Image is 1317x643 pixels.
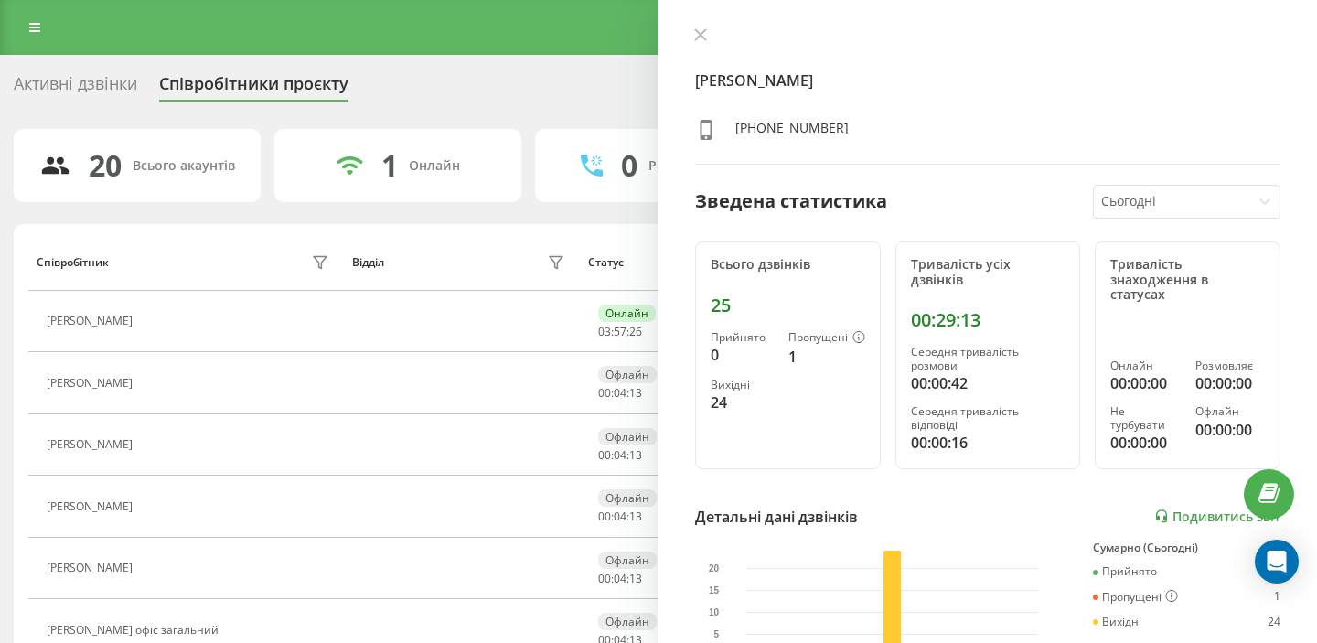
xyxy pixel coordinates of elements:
div: : : [598,510,642,523]
span: 04 [614,385,626,401]
div: 00:00:42 [911,372,1065,394]
div: Офлайн [598,489,657,507]
div: [PERSON_NAME] офіс загальний [47,624,223,637]
div: 0 [621,148,637,183]
div: 24 [1268,616,1280,628]
div: Співробітник [37,256,109,269]
text: 5 [714,629,720,639]
span: 13 [629,385,642,401]
div: Онлайн [598,305,656,322]
span: 04 [614,571,626,586]
span: 00 [598,571,611,586]
div: Тривалість усіх дзвінків [911,257,1065,288]
div: Онлайн [1110,359,1180,372]
div: 0 [711,344,774,366]
span: 13 [629,509,642,524]
div: : : [598,326,642,338]
text: 10 [709,607,720,617]
div: Сумарно (Сьогодні) [1093,541,1280,554]
h4: [PERSON_NAME] [695,70,1280,91]
div: 00:00:00 [1110,372,1180,394]
div: Прийнято [711,331,774,344]
div: 00:00:00 [1195,372,1265,394]
div: Розмовляє [1195,359,1265,372]
div: Вихідні [711,379,774,391]
div: 24 [711,391,774,413]
div: [PERSON_NAME] [47,500,137,513]
div: [PERSON_NAME] [47,438,137,451]
div: 00:00:16 [911,432,1065,454]
div: Тривалість знаходження в статусах [1110,257,1265,303]
div: Пропущені [788,331,865,346]
div: [PHONE_NUMBER] [735,119,849,145]
div: Статус [588,256,624,269]
div: 00:00:00 [1195,419,1265,441]
div: 1 [1274,590,1280,605]
div: Розмовляють [648,158,737,174]
div: Пропущені [1093,590,1178,605]
span: 00 [598,385,611,401]
div: : : [598,573,642,585]
div: Не турбувати [1110,405,1180,432]
a: Подивитись звіт [1154,509,1280,524]
div: Офлайн [598,366,657,383]
div: Вихідні [1093,616,1141,628]
div: 1 [381,148,398,183]
text: 15 [709,585,720,595]
div: 00:00:00 [1110,432,1180,454]
span: 57 [614,324,626,339]
div: Прийнято [1093,565,1157,578]
div: Онлайн [409,158,460,174]
div: : : [598,449,642,462]
span: 03 [598,324,611,339]
div: : : [598,387,642,400]
text: 20 [709,563,720,573]
div: Офлайн [598,613,657,630]
span: 04 [614,509,626,524]
div: Всього дзвінків [711,257,865,273]
div: Офлайн [1195,405,1265,418]
div: Офлайн [598,552,657,569]
span: 04 [614,447,626,463]
div: Зведена статистика [695,188,887,215]
div: Детальні дані дзвінків [695,506,858,528]
div: Активні дзвінки [14,74,137,102]
div: [PERSON_NAME] [47,562,137,574]
div: 25 [711,295,865,316]
div: Співробітники проєкту [159,74,348,102]
div: Всього акаунтів [133,158,235,174]
div: [PERSON_NAME] [47,315,137,327]
div: Офлайн [598,428,657,445]
span: 00 [598,509,611,524]
div: 20 [89,148,122,183]
div: 00:29:13 [911,309,1065,331]
div: Середня тривалість відповіді [911,405,1065,432]
div: [PERSON_NAME] [47,377,137,390]
div: 1 [788,346,865,368]
div: Open Intercom Messenger [1255,540,1299,584]
span: 00 [598,447,611,463]
span: 26 [629,324,642,339]
span: 13 [629,447,642,463]
span: 13 [629,571,642,586]
div: Відділ [352,256,384,269]
div: Середня тривалість розмови [911,346,1065,372]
